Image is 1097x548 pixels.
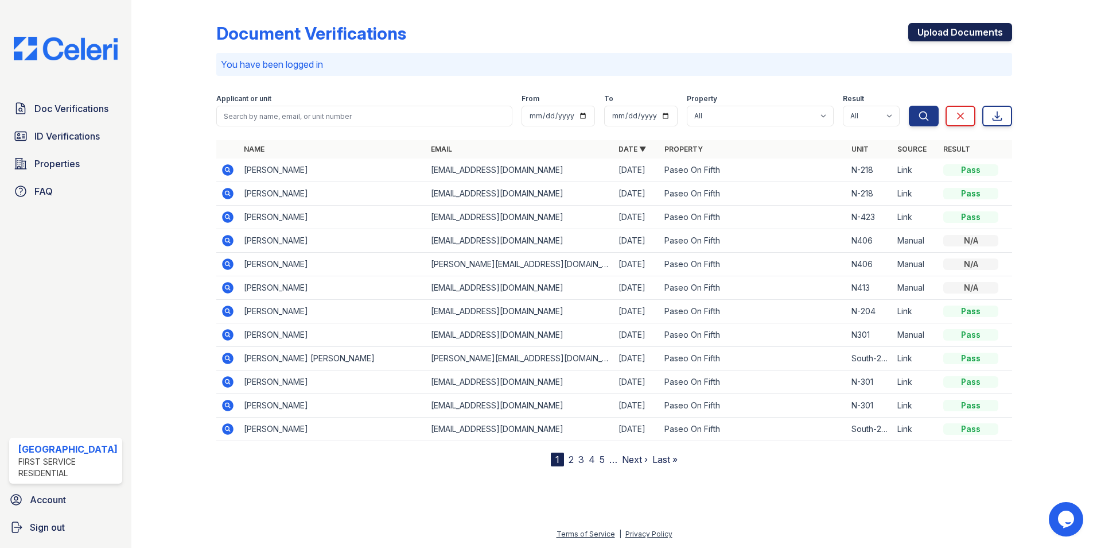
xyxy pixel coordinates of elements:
td: [DATE] [614,323,660,347]
div: 1 [551,453,564,466]
span: … [609,453,617,466]
iframe: chat widget [1049,502,1086,537]
td: Manual [893,229,939,253]
td: [EMAIL_ADDRESS][DOMAIN_NAME] [426,206,614,229]
a: Date ▼ [618,145,646,153]
td: Manual [893,323,939,347]
div: Pass [943,353,998,364]
td: [DATE] [614,229,660,253]
td: Paseo On Fifth [660,253,847,276]
a: Sign out [5,516,127,539]
span: Properties [34,157,80,171]
td: [PERSON_NAME] [239,159,427,182]
td: Link [893,206,939,229]
div: [GEOGRAPHIC_DATA] [18,442,118,456]
p: You have been logged in [221,57,1008,71]
td: N406 [847,253,893,276]
a: ID Verifications [9,125,122,148]
td: [PERSON_NAME] [239,206,427,229]
td: Paseo On Fifth [660,300,847,323]
td: [PERSON_NAME] [239,276,427,300]
div: N/A [943,258,998,270]
label: Property [687,94,717,103]
td: [DATE] [614,182,660,206]
a: Next › [622,454,648,465]
td: [DATE] [614,371,660,394]
label: To [604,94,613,103]
input: Search by name, email, or unit number [216,106,513,126]
a: Account [5,488,127,511]
div: Pass [943,211,998,223]
div: Pass [943,423,998,435]
td: [PERSON_NAME] [239,418,427,441]
td: South-2-8 [847,418,893,441]
td: Paseo On Fifth [660,371,847,394]
td: [EMAIL_ADDRESS][DOMAIN_NAME] [426,418,614,441]
td: Link [893,300,939,323]
a: Unit [851,145,869,153]
td: [DATE] [614,276,660,300]
div: N/A [943,235,998,246]
div: First Service Residential [18,456,118,479]
img: CE_Logo_Blue-a8612792a0a2168367f1c8372b55b34899dd931a85d93a1a3d3e32e68fde9ad4.png [5,37,127,60]
div: Pass [943,188,998,199]
span: Sign out [30,520,65,534]
td: N-301 [847,394,893,418]
td: [DATE] [614,159,660,182]
a: Email [431,145,452,153]
td: [PERSON_NAME] [239,253,427,276]
td: Manual [893,276,939,300]
td: Paseo On Fifth [660,347,847,371]
td: [EMAIL_ADDRESS][DOMAIN_NAME] [426,159,614,182]
td: [PERSON_NAME] [239,323,427,347]
td: N413 [847,276,893,300]
div: Pass [943,329,998,341]
div: Pass [943,400,998,411]
div: Document Verifications [216,23,406,44]
span: FAQ [34,184,53,198]
div: | [619,530,621,538]
label: Result [843,94,864,103]
td: N-204 [847,300,893,323]
td: N406 [847,229,893,253]
a: Upload Documents [908,23,1012,41]
div: Pass [943,164,998,176]
td: [PERSON_NAME] [239,300,427,323]
td: South-208 [847,347,893,371]
td: Paseo On Fifth [660,394,847,418]
span: Doc Verifications [34,102,108,115]
td: [EMAIL_ADDRESS][DOMAIN_NAME] [426,276,614,300]
td: [EMAIL_ADDRESS][DOMAIN_NAME] [426,394,614,418]
a: Source [897,145,927,153]
a: 5 [600,454,605,465]
a: Last » [652,454,678,465]
td: Link [893,347,939,371]
td: [PERSON_NAME] [239,371,427,394]
td: [DATE] [614,418,660,441]
a: Properties [9,152,122,175]
td: Link [893,418,939,441]
a: 3 [578,454,584,465]
td: N-301 [847,371,893,394]
td: N-218 [847,182,893,206]
a: FAQ [9,180,122,203]
td: N301 [847,323,893,347]
td: Paseo On Fifth [660,229,847,253]
label: Applicant or unit [216,94,271,103]
td: [PERSON_NAME] [239,229,427,253]
td: [PERSON_NAME][EMAIL_ADDRESS][DOMAIN_NAME] [426,253,614,276]
div: Pass [943,376,998,388]
td: Link [893,371,939,394]
td: Paseo On Fifth [660,276,847,300]
td: N-218 [847,159,893,182]
div: Pass [943,306,998,317]
td: [EMAIL_ADDRESS][DOMAIN_NAME] [426,300,614,323]
td: Paseo On Fifth [660,323,847,347]
td: N-423 [847,206,893,229]
td: [DATE] [614,300,660,323]
td: Paseo On Fifth [660,182,847,206]
a: 2 [569,454,574,465]
td: [EMAIL_ADDRESS][DOMAIN_NAME] [426,182,614,206]
a: Name [244,145,264,153]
